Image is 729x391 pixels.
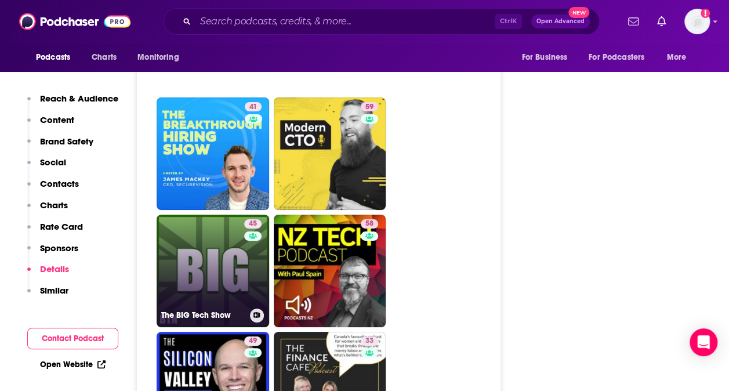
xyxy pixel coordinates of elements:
[667,49,687,66] span: More
[27,285,68,306] button: Similar
[157,215,269,327] a: 45The BIG Tech Show
[40,93,118,104] p: Reach & Audience
[531,15,590,28] button: Open AdvancedNew
[365,102,373,113] span: 59
[249,335,257,347] span: 49
[157,97,269,210] a: 41
[195,12,495,31] input: Search podcasts, credits, & more...
[137,49,179,66] span: Monitoring
[40,114,74,125] p: Content
[40,136,93,147] p: Brand Safety
[84,46,124,68] a: Charts
[361,219,378,229] a: 58
[684,9,710,34] button: Show profile menu
[27,157,66,178] button: Social
[684,9,710,34] img: User Profile
[27,242,78,264] button: Sponsors
[92,49,117,66] span: Charts
[581,46,661,68] button: open menu
[659,46,701,68] button: open menu
[40,242,78,254] p: Sponsors
[495,14,522,29] span: Ctrl K
[129,46,194,68] button: open menu
[36,49,70,66] span: Podcasts
[40,178,79,189] p: Contacts
[690,328,717,356] div: Open Intercom Messenger
[244,336,262,346] a: 49
[40,285,68,296] p: Similar
[536,19,585,24] span: Open Advanced
[684,9,710,34] span: Logged in as veronica.smith
[361,336,378,346] a: 33
[244,219,262,229] a: 45
[245,102,262,111] a: 41
[701,9,710,18] svg: Add a profile image
[27,93,118,114] button: Reach & Audience
[27,114,74,136] button: Content
[27,178,79,200] button: Contacts
[164,8,600,35] div: Search podcasts, credits, & more...
[161,310,245,320] h3: The BIG Tech Show
[40,157,66,168] p: Social
[40,360,106,370] a: Open Website
[27,200,68,221] button: Charts
[27,328,118,349] button: Contact Podcast
[365,218,373,230] span: 58
[249,218,257,230] span: 45
[365,335,373,347] span: 33
[40,263,69,274] p: Details
[589,49,644,66] span: For Podcasters
[40,221,83,232] p: Rate Card
[27,136,93,157] button: Brand Safety
[274,215,386,327] a: 58
[652,12,670,31] a: Show notifications dropdown
[274,97,386,210] a: 59
[28,46,85,68] button: open menu
[27,221,83,242] button: Rate Card
[521,49,567,66] span: For Business
[19,10,130,32] img: Podchaser - Follow, Share and Rate Podcasts
[249,102,257,113] span: 41
[568,7,589,18] span: New
[27,263,69,285] button: Details
[40,200,68,211] p: Charts
[623,12,643,31] a: Show notifications dropdown
[513,46,582,68] button: open menu
[361,102,378,111] a: 59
